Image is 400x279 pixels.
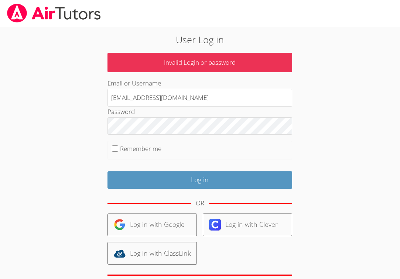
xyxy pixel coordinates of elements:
input: Log in [107,171,292,189]
div: OR [196,198,204,209]
img: airtutors_banner-c4298cdbf04f3fff15de1276eac7730deb9818008684d7c2e4769d2f7ddbe033.png [6,4,102,23]
label: Remember me [120,144,161,153]
a: Log in with Clever [203,214,292,236]
a: Log in with Google [107,214,197,236]
img: google-logo-50288ca7cdecda66e5e0955fdab243c47b7ad437acaf1139b6f446037453330a.svg [114,219,126,231]
label: Password [107,107,135,116]
a: Log in with ClassLink [107,242,197,265]
p: Invalid Login or password [107,53,292,73]
h2: User Log in [92,33,308,47]
label: Email or Username [107,79,161,87]
img: classlink-logo-d6bb404cc1216ec64c9a2012d9dc4662098be43eaf13dc465df04b49fa7ab582.svg [114,248,126,259]
img: clever-logo-6eab21bc6e7a338710f1a6ff85c0baf02591cd810cc4098c63d3a4b26e2feb20.svg [209,219,221,231]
